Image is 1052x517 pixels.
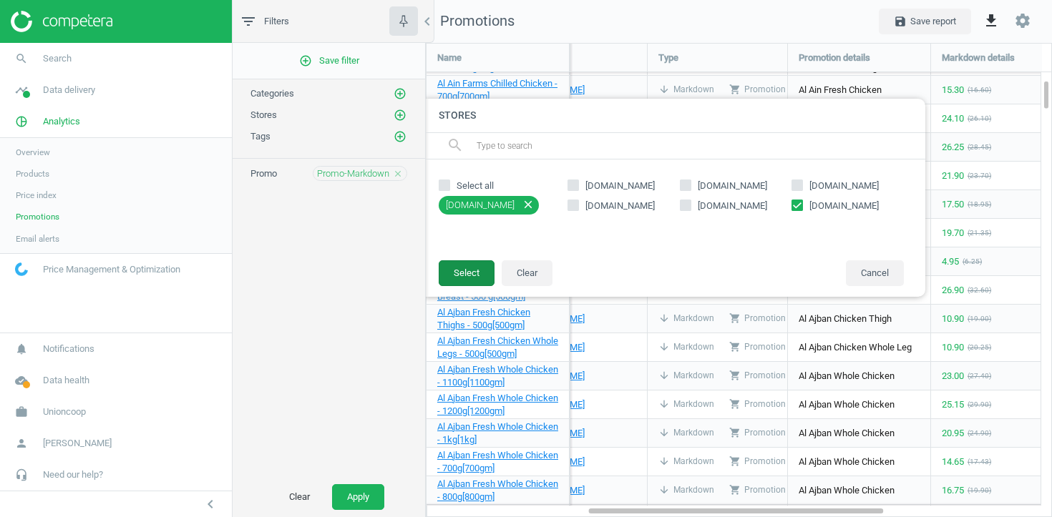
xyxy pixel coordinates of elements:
button: Apply [332,484,384,510]
img: ajHJNr6hYgQAAAAASUVORK5CYII= [11,11,112,32]
i: add_circle_outline [394,109,406,122]
i: add_circle_outline [299,54,312,67]
span: Save filter [299,54,359,67]
i: person [8,430,35,457]
span: Categories [250,88,294,99]
span: [PERSON_NAME] [43,437,112,450]
button: Clear [274,484,325,510]
i: headset_mic [8,461,35,488]
button: add_circle_outlineSave filter [233,46,425,75]
button: chevron_left [193,495,228,513]
span: Price Management & Optimization [43,263,180,276]
button: add_circle_outline [393,108,407,122]
span: Analytics [43,115,80,128]
i: chevron_left [419,13,436,30]
span: Data delivery [43,84,95,97]
span: Unioncoop [43,405,86,418]
span: Tags [250,131,271,142]
i: timeline [8,77,35,104]
span: Products [16,168,49,179]
h4: Stores [424,99,925,132]
i: filter_list [240,13,257,30]
i: close [393,169,403,179]
span: Promo-Markdown [317,167,389,180]
i: work [8,398,35,425]
span: Stores [250,109,277,120]
span: Data health [43,374,89,387]
span: Email alerts [16,233,59,245]
span: Need our help? [43,468,103,481]
span: Promo [250,168,277,179]
i: pie_chart_outlined [8,108,35,135]
i: add_circle_outline [394,130,406,143]
i: notifications [8,335,35,363]
i: chevron_left [202,496,219,513]
button: add_circle_outline [393,129,407,144]
span: Overview [16,147,50,158]
span: Filters [264,15,289,28]
img: wGWNvw8QSZomAAAAABJRU5ErkJggg== [15,262,28,276]
i: cloud_done [8,367,35,394]
span: Notifications [43,343,94,355]
span: Promotions [16,211,59,222]
span: Search [43,52,72,65]
i: add_circle_outline [394,87,406,100]
i: search [8,45,35,72]
span: Price index [16,189,57,201]
button: add_circle_outline [393,87,407,101]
